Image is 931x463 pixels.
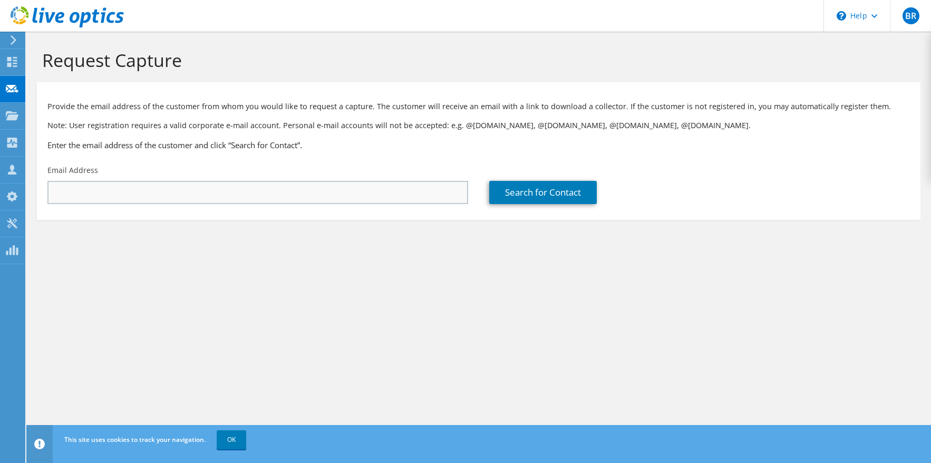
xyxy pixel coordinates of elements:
[47,101,910,112] p: Provide the email address of the customer from whom you would like to request a capture. The cust...
[47,139,910,151] h3: Enter the email address of the customer and click “Search for Contact”.
[903,7,919,24] span: BR
[47,120,910,131] p: Note: User registration requires a valid corporate e-mail account. Personal e-mail accounts will ...
[489,181,597,204] a: Search for Contact
[217,430,246,449] a: OK
[47,165,98,176] label: Email Address
[837,11,846,21] svg: \n
[64,435,206,444] span: This site uses cookies to track your navigation.
[42,49,910,71] h1: Request Capture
